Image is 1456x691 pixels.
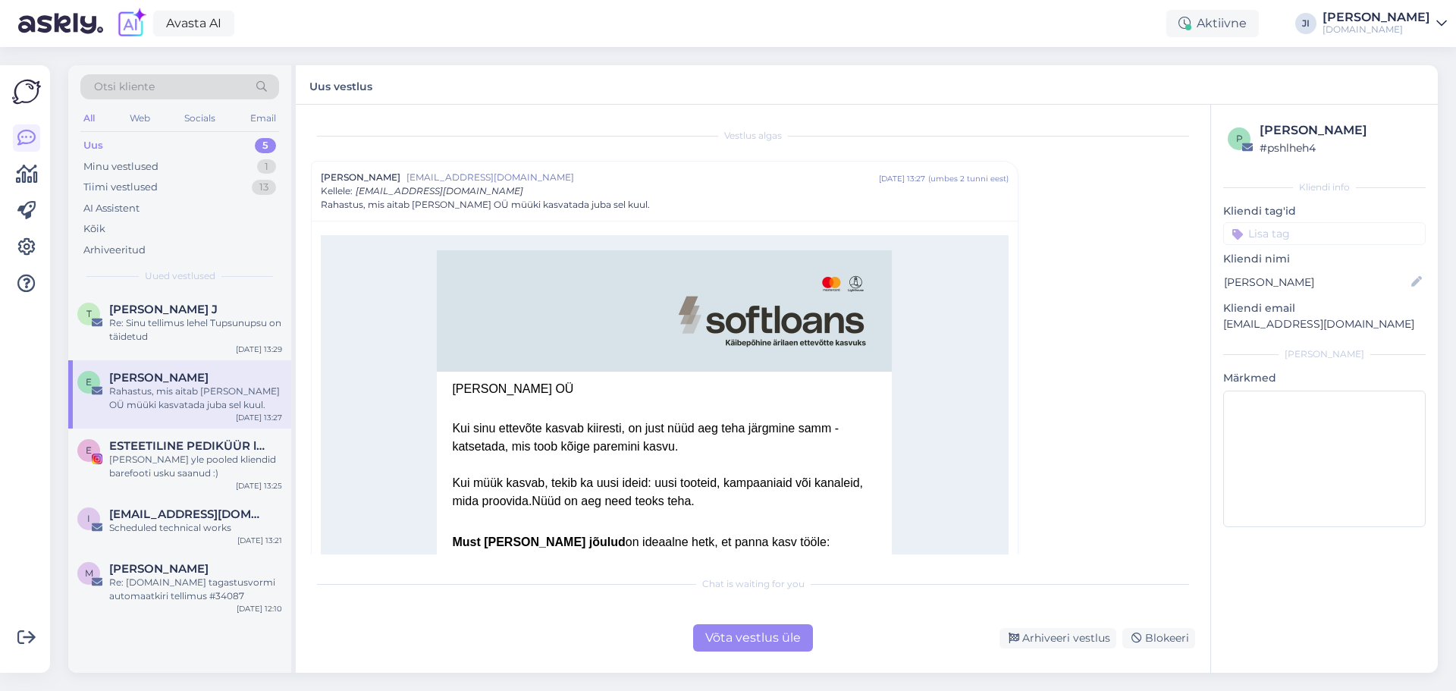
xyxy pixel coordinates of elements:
[109,453,282,480] div: [PERSON_NAME] yle pooled kliendid barefooti usku saanud :)
[236,344,282,355] div: [DATE] 13:29
[236,412,282,423] div: [DATE] 13:27
[1223,370,1426,386] p: Märkmed
[109,521,282,535] div: Scheduled technical works
[1323,11,1447,36] a: [PERSON_NAME][DOMAIN_NAME]
[83,180,158,195] div: Tiimi vestlused
[127,108,153,128] div: Web
[1223,251,1426,267] p: Kliendi nimi
[109,303,218,316] span: Teele J
[109,385,282,412] div: Rahastus, mis aitab [PERSON_NAME] OÜ müüki kasvatada juba sel kuul.
[83,201,140,216] div: AI Assistent
[109,316,282,344] div: Re: Sinu tellimus lehel Tupsunupsu on täidetud
[80,108,98,128] div: All
[1323,11,1430,24] div: [PERSON_NAME]
[255,138,276,153] div: 5
[252,180,276,195] div: 13
[1323,24,1430,36] div: [DOMAIN_NAME]
[321,171,400,184] span: [PERSON_NAME]
[999,628,1116,649] div: Arhiveeri vestlus
[311,577,1195,591] div: Chat is waiting for you
[1223,316,1426,332] p: [EMAIL_ADDRESS][DOMAIN_NAME]
[1224,274,1408,291] input: Lisa nimi
[237,535,282,546] div: [DATE] 13:21
[693,624,813,652] div: Võta vestlus üle
[86,376,92,388] span: E
[145,269,215,283] span: Uued vestlused
[452,536,625,548] strong: Must [PERSON_NAME] jõulud
[1223,181,1426,194] div: Kliendi info
[257,159,276,174] div: 1
[115,8,147,39] img: explore-ai
[1223,300,1426,316] p: Kliendi email
[452,258,877,364] img: Hubspot Header Light
[1260,121,1421,140] div: [PERSON_NAME]
[109,507,267,521] span: integrations@unisend.ee
[236,480,282,492] div: [DATE] 13:25
[356,185,523,196] span: [EMAIL_ADDRESS][DOMAIN_NAME]
[311,129,1195,143] div: Vestlus algas
[247,108,279,128] div: Email
[1236,133,1243,144] span: p
[928,173,1009,184] div: ( umbes 2 tunni eest )
[1122,628,1195,649] div: Blokeeri
[321,198,650,212] span: Rahastus, mis aitab [PERSON_NAME] OÜ müüki kasvatada juba sel kuul.
[87,513,90,524] span: i
[237,603,282,614] div: [DATE] 12:10
[83,243,146,258] div: Arhiveeritud
[1223,347,1426,361] div: [PERSON_NAME]
[452,536,830,548] span: on ideaalne hetk, et panna kasv tööle:
[452,422,839,453] span: Kui sinu ettevõte kasvab kiiresti, on just nüüd aeg teha järgmine samm - katsetada, mis toob kõig...
[1223,222,1426,245] input: Lisa tag
[1223,203,1426,219] p: Kliendi tag'id
[1260,140,1421,156] div: # pshlheh4
[309,74,372,95] label: Uus vestlus
[109,562,209,576] span: Martynas Markvaldas
[181,108,218,128] div: Socials
[86,444,92,456] span: E
[94,79,155,95] span: Otsi kliente
[452,382,573,395] span: [PERSON_NAME] OÜ
[452,476,863,507] span: Kui müük kasvab, tekib ka uusi ideid: uusi tooteid, kampaaniaid või kanaleid, mida proovida.
[86,308,92,319] span: T
[109,439,267,453] span: ESTEETILINE PEDIKÜÜR l PROBLEEMSED JALAD
[83,138,103,153] div: Uus
[109,576,282,603] div: Re: [DOMAIN_NAME] tagastusvormi automaatkiri tellimus #34087
[406,171,879,184] span: [EMAIL_ADDRESS][DOMAIN_NAME]
[83,221,105,237] div: Kõik
[1166,10,1259,37] div: Aktiivne
[85,567,93,579] span: M
[12,77,41,106] img: Askly Logo
[153,11,234,36] a: Avasta AI
[532,495,694,507] span: Nüüd on aeg need teoks teha.
[109,371,209,385] span: Evelin Sarap
[321,185,353,196] span: Kellele :
[1295,13,1316,34] div: JI
[83,159,158,174] div: Minu vestlused
[879,173,925,184] div: [DATE] 13:27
